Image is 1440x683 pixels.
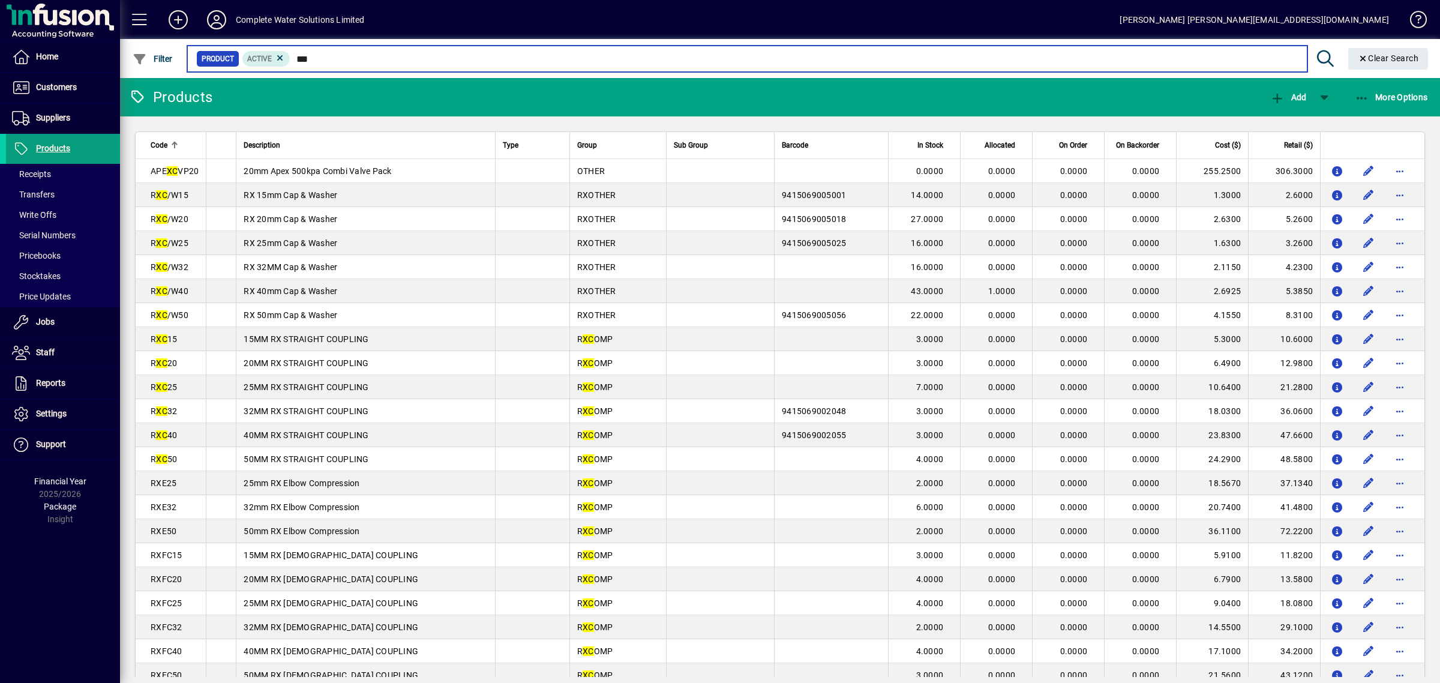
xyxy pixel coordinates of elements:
td: 37.1340 [1248,471,1320,495]
span: 3.0000 [916,550,944,560]
button: Edit [1359,426,1378,445]
button: More options [1390,233,1409,253]
span: Product [202,53,234,65]
span: Customers [36,82,77,92]
span: Pricebooks [12,251,61,260]
span: Filter [133,54,173,64]
span: 0.0000 [988,334,1016,344]
span: 0.0000 [1060,478,1088,488]
span: R /W40 [151,286,188,296]
span: RX 40mm Cap & Washer [244,286,337,296]
span: 9415069002055 [782,430,846,440]
a: Stocktakes [6,266,120,286]
span: Barcode [782,139,808,152]
button: More options [1390,281,1409,301]
span: R /W15 [151,190,188,200]
span: 9415069002048 [782,406,846,416]
button: Edit [1359,233,1378,253]
td: 10.6000 [1248,327,1320,351]
button: More options [1390,354,1409,373]
span: Sub Group [674,139,708,152]
span: 0.0000 [988,166,1016,176]
span: RXOTHER [577,310,616,320]
button: Edit [1359,522,1378,541]
em: XC [583,502,594,512]
button: Edit [1359,257,1378,277]
em: XC [583,454,594,464]
span: R OMP [577,334,613,344]
span: 0.0000 [1132,262,1160,272]
span: 0.0000 [1132,286,1160,296]
button: Edit [1359,642,1378,661]
span: 0.0000 [988,310,1016,320]
span: 0.0000 [1132,430,1160,440]
span: RX 20mm Cap & Washer [244,214,337,224]
button: Profile [197,9,236,31]
td: 20.7400 [1176,495,1248,519]
a: Jobs [6,307,120,337]
span: RXE25 [151,478,176,488]
span: 15MM RX STRAIGHT COUPLING [244,334,368,344]
span: Stocktakes [12,271,61,281]
a: Reports [6,369,120,399]
td: 4.2300 [1248,255,1320,279]
span: Support [36,439,66,449]
button: More options [1390,161,1409,181]
button: More options [1390,450,1409,469]
span: 1.0000 [988,286,1016,296]
span: R OMP [577,382,613,392]
span: Transfers [12,190,55,199]
span: 22.0000 [911,310,943,320]
em: XC [156,190,167,200]
span: 9415069005025 [782,238,846,248]
td: 5.3000 [1176,327,1248,351]
span: Financial Year [34,477,86,486]
span: 0.0000 [1060,310,1088,320]
span: 0.0000 [1060,502,1088,512]
span: 0.0000 [1132,310,1160,320]
span: 3.0000 [916,334,944,344]
span: 0.0000 [1060,358,1088,368]
span: 0.0000 [1060,286,1088,296]
span: 0.0000 [1132,550,1160,560]
div: [PERSON_NAME] [PERSON_NAME][EMAIL_ADDRESS][DOMAIN_NAME] [1120,10,1389,29]
em: XC [156,454,167,464]
span: Type [503,139,518,152]
span: RXOTHER [577,262,616,272]
td: 23.8300 [1176,423,1248,447]
span: 3.0000 [916,406,944,416]
span: Home [36,52,58,61]
td: 2.6000 [1248,183,1320,207]
span: 2.0000 [916,478,944,488]
span: Package [44,502,76,511]
a: Knowledge Base [1401,2,1425,41]
button: More options [1390,402,1409,421]
td: 12.9800 [1248,351,1320,375]
span: RXOTHER [577,214,616,224]
td: 36.0600 [1248,399,1320,423]
button: Filter [130,48,176,70]
span: 0.0000 [988,406,1016,416]
span: R /W25 [151,238,188,248]
span: 43.0000 [911,286,943,296]
span: 0.0000 [1060,550,1088,560]
button: More options [1390,257,1409,277]
span: 50MM RX STRAIGHT COUPLING [244,454,368,464]
div: On Order [1040,139,1098,152]
span: 14.0000 [911,190,943,200]
button: Add [1267,86,1309,108]
td: 18.0300 [1176,399,1248,423]
span: 50mm RX Elbow Compression [244,526,359,536]
span: R 32 [151,406,177,416]
div: Group [577,139,659,152]
span: R OMP [577,550,613,560]
button: Edit [1359,329,1378,349]
button: Edit [1359,354,1378,373]
span: Reports [36,378,65,388]
em: XC [156,262,167,272]
em: XC [156,430,167,440]
span: 0.0000 [1132,478,1160,488]
span: RX 15mm Cap & Washer [244,190,337,200]
em: XC [583,478,594,488]
span: RXOTHER [577,238,616,248]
